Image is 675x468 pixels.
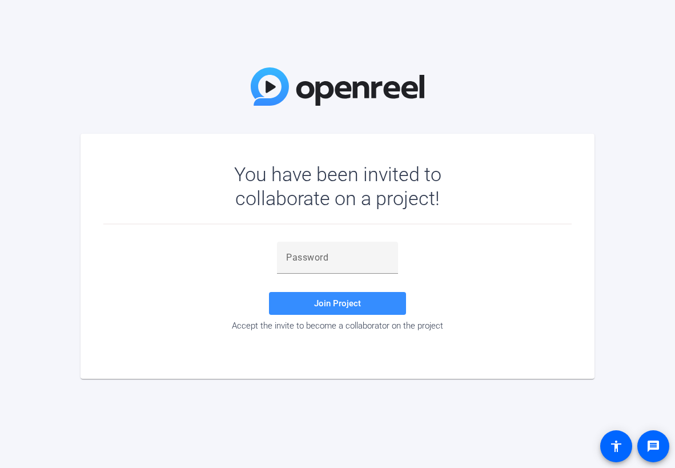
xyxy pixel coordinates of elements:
[201,162,475,210] div: You have been invited to collaborate on a project!
[646,439,660,453] mat-icon: message
[269,292,406,315] button: Join Project
[609,439,623,453] mat-icon: accessibility
[251,67,424,106] img: OpenReel Logo
[314,298,361,309] span: Join Project
[286,251,389,265] input: Password
[103,321,572,331] div: Accept the invite to become a collaborator on the project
